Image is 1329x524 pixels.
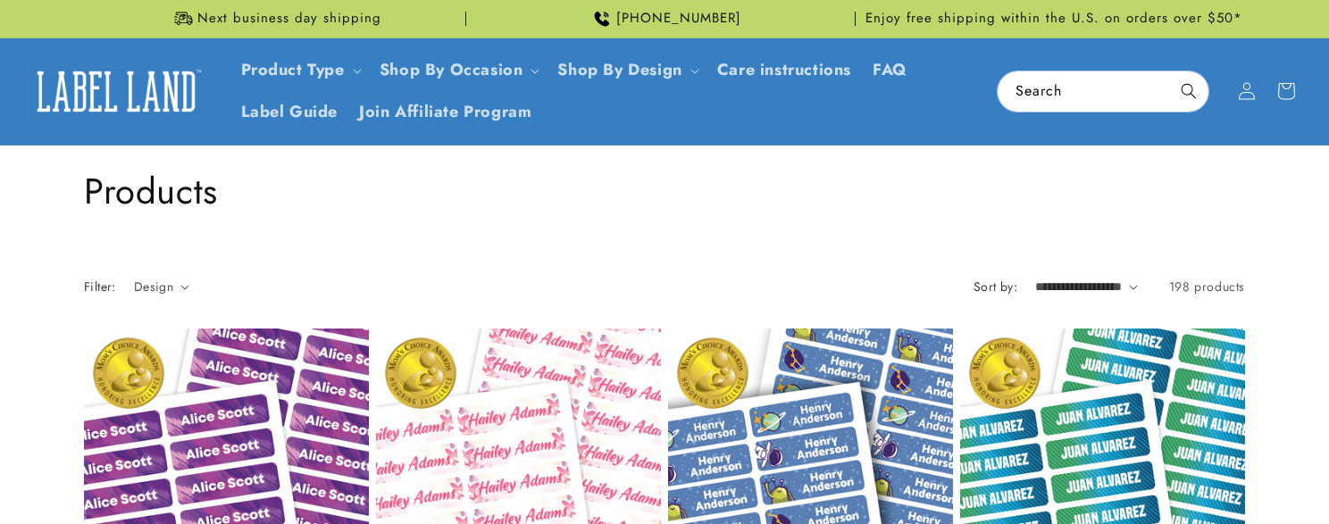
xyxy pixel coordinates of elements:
img: Label Land [27,63,205,119]
a: Join Affiliate Program [348,91,542,133]
span: Label Guide [241,102,339,122]
span: Next business day shipping [197,10,381,28]
a: Care instructions [706,49,862,91]
a: Product Type [241,58,345,81]
button: Search [1169,71,1208,111]
span: Join Affiliate Program [359,102,531,122]
a: FAQ [862,49,918,91]
a: Label Guide [230,91,349,133]
summary: Product Type [230,49,369,91]
a: Label Land [21,57,213,126]
h1: Products [84,168,1245,214]
summary: Shop By Design [547,49,706,91]
span: Enjoy free shipping within the U.S. on orders over $50* [865,10,1242,28]
span: FAQ [873,60,907,80]
summary: Design (0 selected) [134,278,189,296]
span: [PHONE_NUMBER] [616,10,741,28]
span: 198 products [1169,278,1245,295]
span: Design [134,278,173,295]
h2: Filter: [84,278,116,296]
label: Sort by: [974,278,1017,295]
iframe: Gorgias Floating Chat [954,440,1311,506]
summary: Shop By Occasion [369,49,547,91]
span: Care instructions [717,60,851,80]
a: Shop By Design [557,58,681,81]
span: Shop By Occasion [380,60,523,80]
